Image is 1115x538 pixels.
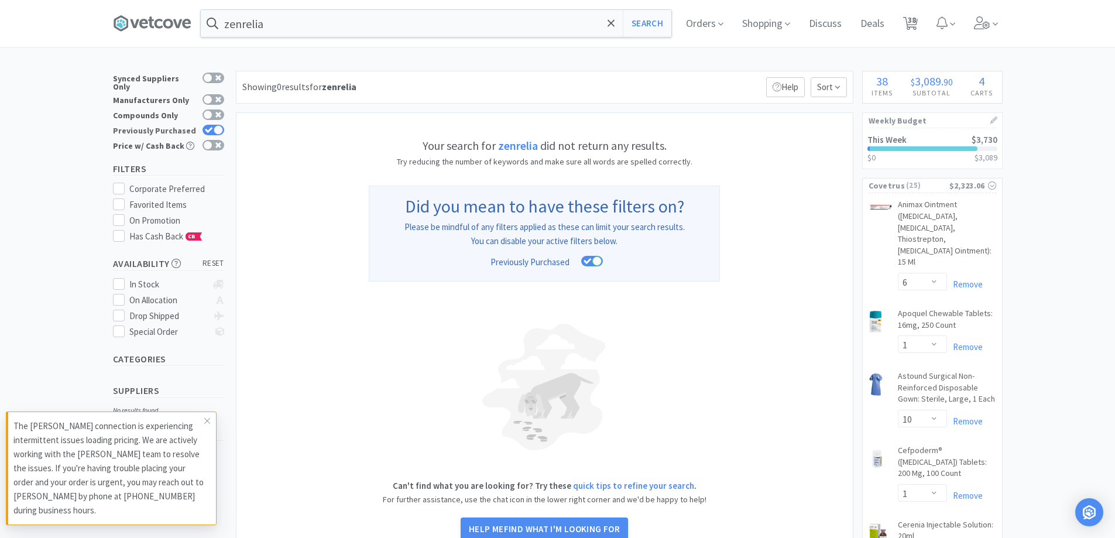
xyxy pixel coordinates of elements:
[113,94,197,104] div: Manufacturers Only
[898,371,996,410] a: Astound Surgical Non-Reinforced Disposable Gown: Sterile, Large, 1 Each
[129,231,203,242] span: Has Cash Back
[242,80,356,95] div: Showing 0 results
[113,257,224,270] h5: Availability
[863,87,902,98] h4: Items
[898,445,996,484] a: Cefpoderm® ([MEDICAL_DATA]) Tablets: 200 Mg, 100 Count
[949,179,996,192] div: $2,323.06
[905,180,949,191] span: ( 25 )
[369,155,720,168] p: Try reducing the number of keywords and make sure all words are spelled correctly.
[856,19,889,29] a: Deals
[369,136,720,155] h5: Your search for did not return any results.
[972,134,997,145] span: $3,730
[369,493,720,506] p: For further assistance, use the chat icon in the lower right corner and we'd be happy to help!
[915,74,941,88] span: 3,089
[804,19,846,29] a: Discuss
[901,87,962,98] h4: Subtotal
[113,162,224,176] h5: Filters
[869,310,883,334] img: c4354009d7d9475dae4b8d0a50b64eef_698720.png
[201,10,671,37] input: Search by item, sku, manufacturer, ingredient, size...
[869,447,886,471] img: e33af00ee8fe45c49437210ca8923d46_311111.png
[947,490,983,501] a: Remove
[310,81,356,92] span: for
[186,233,198,240] span: CB
[113,73,197,91] div: Synced Suppliers Only
[947,416,983,427] a: Remove
[129,309,207,323] div: Drop Shipped
[113,384,224,397] h5: Suppliers
[901,76,962,87] div: .
[869,203,892,211] img: 91203b3c953941309e110c02e1ceac54_27577.png
[573,480,694,491] a: quick tips to refine your search
[480,299,609,475] img: blind-dog-light.png
[113,109,197,119] div: Compounds Only
[372,234,716,248] h6: You can disable your active filters below.
[898,20,922,30] a: 38
[962,87,1002,98] h4: Carts
[766,77,805,97] p: Help
[486,256,574,266] div: Previously Purchased
[811,77,847,97] span: Sort
[979,152,997,163] span: 3,089
[869,179,905,192] span: Covetrus
[979,74,984,88] span: 4
[911,76,915,88] span: $
[867,135,907,144] h2: This Week
[129,293,207,307] div: On Allocation
[504,523,620,534] span: find what I'm looking for
[898,199,996,273] a: Animax Ointment ([MEDICAL_DATA], [MEDICAL_DATA], Thiostrepton, [MEDICAL_DATA] Ointment): 15 Ml
[113,140,197,150] div: Price w/ Cash Back
[947,341,983,352] a: Remove
[869,113,996,128] h1: Weekly Budget
[372,192,716,220] h5: Did you mean to have these filters on?
[13,419,204,518] p: The [PERSON_NAME] connection is experiencing intermittent issues loading pricing. We are actively...
[203,258,224,270] span: reset
[863,128,1002,169] a: This Week$3,730$0$3,089
[876,74,888,88] span: 38
[129,277,207,292] div: In Stock
[867,152,876,163] span: $0
[113,125,197,135] div: Previously Purchased
[129,182,224,196] div: Corporate Preferred
[372,220,716,234] h6: Please be mindful of any filters applied as these can limit your search results.
[322,81,356,92] strong: zenrelia
[869,373,884,396] img: b02a01f49f7e44ddb30ad33917e3eb0d_27382.png
[129,214,224,228] div: On Promotion
[129,325,207,339] div: Special Order
[129,198,224,212] div: Favorited Items
[947,279,983,290] a: Remove
[623,10,671,37] button: Search
[1075,498,1103,526] div: Open Intercom Messenger
[393,480,697,491] strong: Can't find what you are looking for? Try these .
[975,153,997,162] h3: $
[113,352,224,366] h5: Categories
[944,76,953,88] span: 90
[898,308,996,335] a: Apoquel Chewable Tablets: 16mg, 250 Count
[498,138,538,153] strong: zenrelia
[113,406,158,414] i: No results found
